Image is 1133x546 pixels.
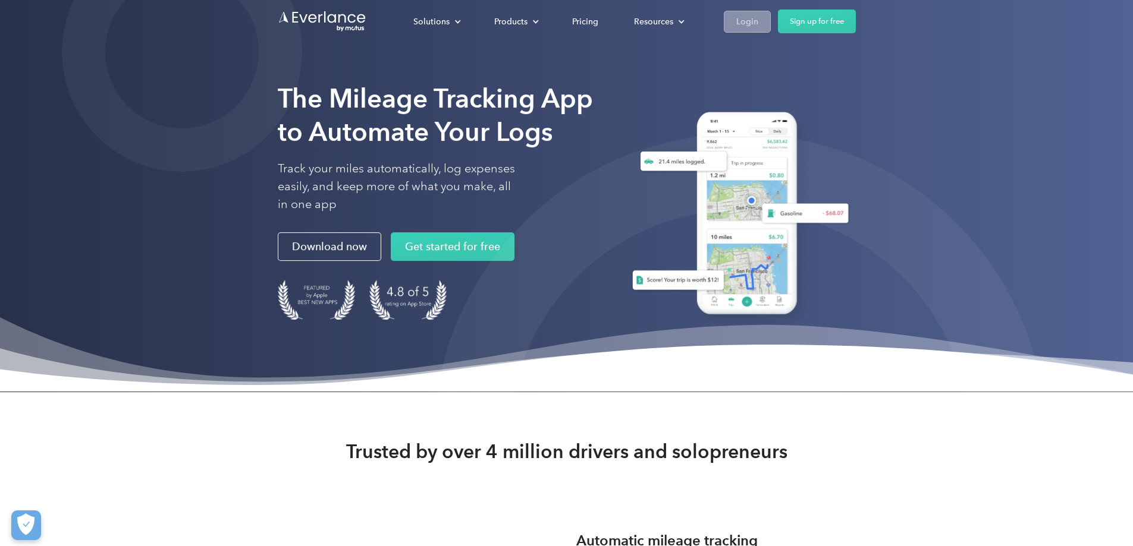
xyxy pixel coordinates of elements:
[618,103,856,328] img: Everlance, mileage tracker app, expense tracking app
[278,10,367,33] a: Go to homepage
[401,11,470,32] div: Solutions
[634,14,673,29] div: Resources
[278,232,381,261] a: Download now
[572,14,598,29] div: Pricing
[369,280,447,320] img: 4.9 out of 5 stars on the app store
[482,11,548,32] div: Products
[413,14,450,29] div: Solutions
[391,232,514,261] a: Get started for free
[622,11,694,32] div: Resources
[736,14,758,29] div: Login
[560,11,610,32] a: Pricing
[278,83,593,147] strong: The Mileage Tracking App to Automate Your Logs
[346,440,787,463] strong: Trusted by over 4 million drivers and solopreneurs
[278,280,355,320] img: Badge for Featured by Apple Best New Apps
[494,14,528,29] div: Products
[778,10,856,33] a: Sign up for free
[278,160,516,213] p: Track your miles automatically, log expenses easily, and keep more of what you make, all in one app
[11,510,41,540] button: Cookies Settings
[724,11,771,33] a: Login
